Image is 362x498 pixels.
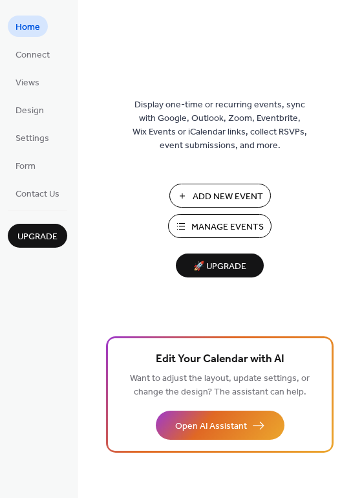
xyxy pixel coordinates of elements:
[156,351,284,369] span: Edit Your Calendar with AI
[16,132,49,146] span: Settings
[156,411,284,440] button: Open AI Assistant
[8,182,67,204] a: Contact Us
[16,21,40,34] span: Home
[16,49,50,62] span: Connect
[8,71,47,92] a: Views
[16,188,59,201] span: Contact Us
[8,224,67,248] button: Upgrade
[168,214,271,238] button: Manage Events
[193,190,263,204] span: Add New Event
[8,99,52,120] a: Design
[8,155,43,176] a: Form
[8,43,58,65] a: Connect
[184,258,256,276] span: 🚀 Upgrade
[130,370,310,401] span: Want to adjust the layout, update settings, or change the design? The assistant can help.
[175,420,247,433] span: Open AI Assistant
[8,16,48,37] a: Home
[133,98,307,153] span: Display one-time or recurring events, sync with Google, Outlook, Zoom, Eventbrite, Wix Events or ...
[16,160,36,173] span: Form
[16,76,39,90] span: Views
[8,127,57,148] a: Settings
[176,254,264,277] button: 🚀 Upgrade
[17,230,58,244] span: Upgrade
[16,104,44,118] span: Design
[169,184,271,208] button: Add New Event
[191,221,264,234] span: Manage Events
